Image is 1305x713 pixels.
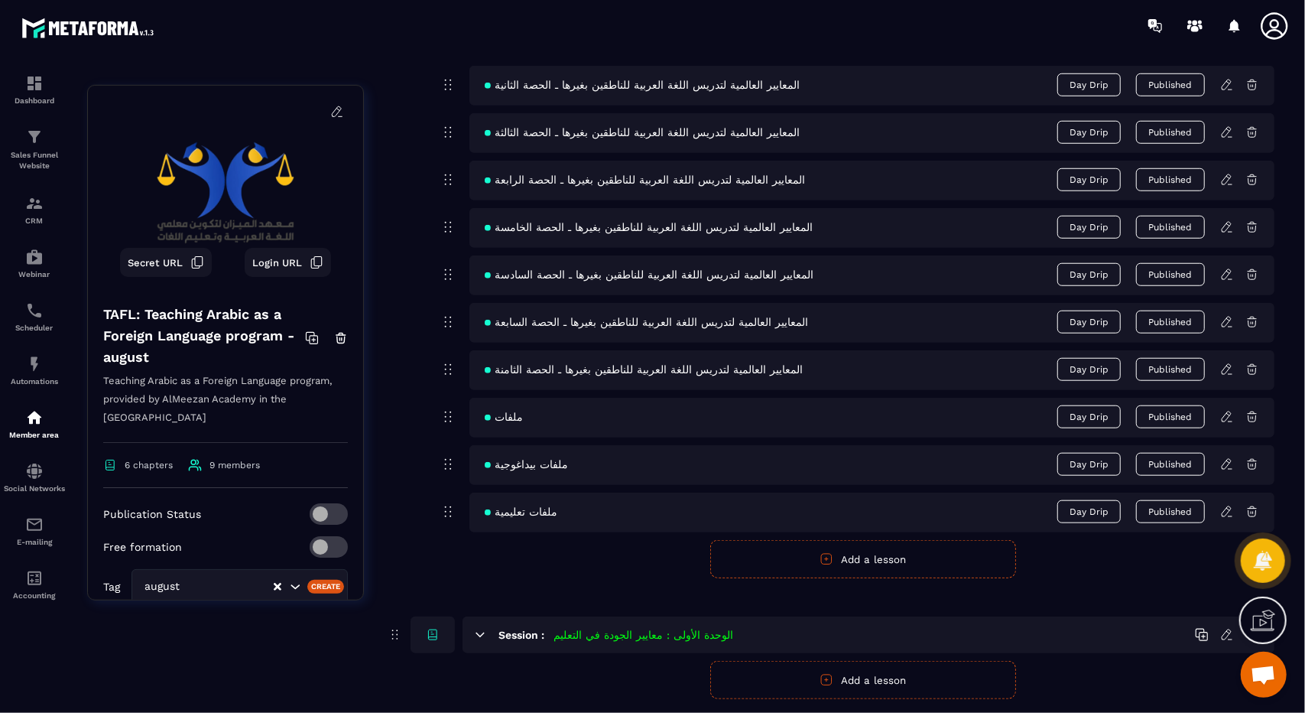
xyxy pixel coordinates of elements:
p: Scheduler [4,324,65,332]
span: Day Drip [1057,263,1121,286]
span: 6 chapters [125,460,173,470]
span: Day Drip [1057,311,1121,334]
img: background [99,97,352,288]
a: automationsautomationsWebinar [4,236,65,290]
span: المعايير العالمية لتدريس اللغة العربية للناطقين بغيرها ـ الحصة الخامسة [485,221,813,233]
span: Day Drip [1057,121,1121,144]
button: Published [1136,73,1205,96]
img: formation [25,74,44,93]
span: Login URL [252,257,302,269]
p: Member area [4,431,65,439]
button: Secret URL [120,248,212,277]
span: المعايير العالمية لتدريس اللغة العربية للناطقين بغيرها ـ الحصة السادسة [485,269,813,281]
img: formation [25,128,44,146]
a: schedulerschedulerScheduler [4,290,65,343]
span: Day Drip [1057,453,1121,476]
div: Create [307,580,345,594]
a: social-networksocial-networkSocial Networks [4,451,65,504]
span: august [141,578,195,595]
button: Published [1136,358,1205,381]
button: Published [1136,216,1205,239]
button: Login URL [245,248,331,277]
span: ملفات [485,411,523,423]
button: Published [1136,453,1205,476]
a: automationsautomationsAutomations [4,343,65,397]
a: accountantaccountantAccounting [4,558,65,611]
p: CRM [4,217,65,225]
button: Published [1136,311,1205,334]
h5: الوحدة الأولى : معايير الجودة في التعليم [553,627,733,643]
a: automationsautomationsMember area [4,397,65,451]
button: Add a lesson [710,540,1016,578]
input: Search for option [195,578,272,595]
button: Published [1136,263,1205,286]
p: Publication Status [103,508,201,520]
h4: TAFL: Teaching Arabic as a Foreign Language program - august [103,304,305,368]
span: المعايير العالمية لتدريس اللغة العربية للناطقين بغيرها ـ الحصة الرابعة [485,174,805,186]
span: ملفات بيداغوجية [485,458,568,470]
p: Sales Funnel Website [4,150,65,171]
img: automations [25,355,44,373]
a: formationformationSales Funnel Website [4,116,65,183]
div: Ouvrir le chat [1241,652,1287,698]
button: Published [1136,500,1205,523]
a: formationformationCRM [4,183,65,236]
button: Published [1136,405,1205,428]
p: Free formation [103,541,182,553]
div: Search for option [131,569,348,604]
p: Tag [103,581,120,593]
img: automations [25,409,44,427]
p: E-mailing [4,538,65,546]
img: automations [25,248,44,266]
span: Day Drip [1057,73,1121,96]
span: Day Drip [1057,405,1121,428]
h6: Session : [498,629,544,641]
button: Add a lesson [710,661,1016,699]
button: Published [1136,168,1205,191]
p: Automations [4,377,65,386]
a: formationformationDashboard [4,63,65,116]
img: formation [25,194,44,213]
span: ملفات تعليمية [485,506,557,518]
img: social-network [25,462,44,480]
span: Day Drip [1057,216,1121,239]
span: Secret URL [128,257,183,269]
span: المعايير العالمية لتدريس اللغة العربية للناطقين بغيرها ـ الحصة الثانية [485,79,800,91]
span: المعايير العالمية لتدريس اللغة العربية للناطقين بغيرها ـ الحصة الثامنة [485,363,803,376]
span: 9 members [209,460,260,470]
p: Dashboard [4,96,65,105]
span: Day Drip [1057,168,1121,191]
img: email [25,516,44,534]
p: Social Networks [4,484,65,493]
img: logo [21,14,159,42]
span: المعايير العالمية لتدريس اللغة العربية للناطقين بغيرها ـ الحصة السابعة [485,316,808,328]
p: Teaching Arabic as a Foreign Language program, provided by AlMeezan Academy in the [GEOGRAPHIC_DATA] [103,372,348,443]
img: accountant [25,569,44,588]
span: Day Drip [1057,500,1121,523]
p: Accounting [4,591,65,600]
button: Published [1136,121,1205,144]
span: المعايير العالمية لتدريس اللغة العربية للناطقين بغيرها ـ الحصة الثالثة [485,126,800,138]
button: Clear Selected [274,581,281,593]
p: Webinar [4,270,65,278]
span: Day Drip [1057,358,1121,381]
a: emailemailE-mailing [4,504,65,558]
img: scheduler [25,301,44,320]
